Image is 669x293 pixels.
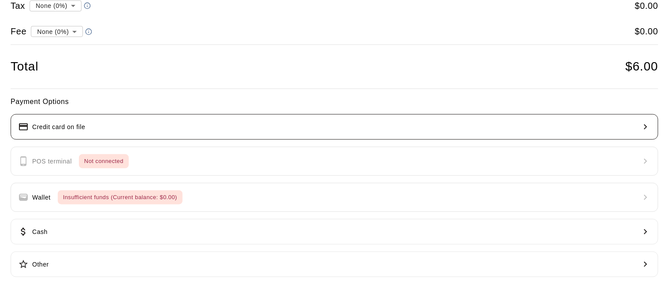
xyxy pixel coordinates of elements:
h5: $ 0.00 [635,26,658,37]
p: Other [32,260,49,269]
button: Cash [11,219,658,245]
h6: Payment Options [11,96,658,108]
h4: $ 6.00 [626,59,658,74]
h5: Fee [11,26,26,37]
div: None (0%) [31,23,83,40]
button: Credit card on file [11,114,658,140]
p: Cash [32,227,48,237]
p: Credit card on file [32,122,85,132]
button: Other [11,252,658,277]
h4: Total [11,59,38,74]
